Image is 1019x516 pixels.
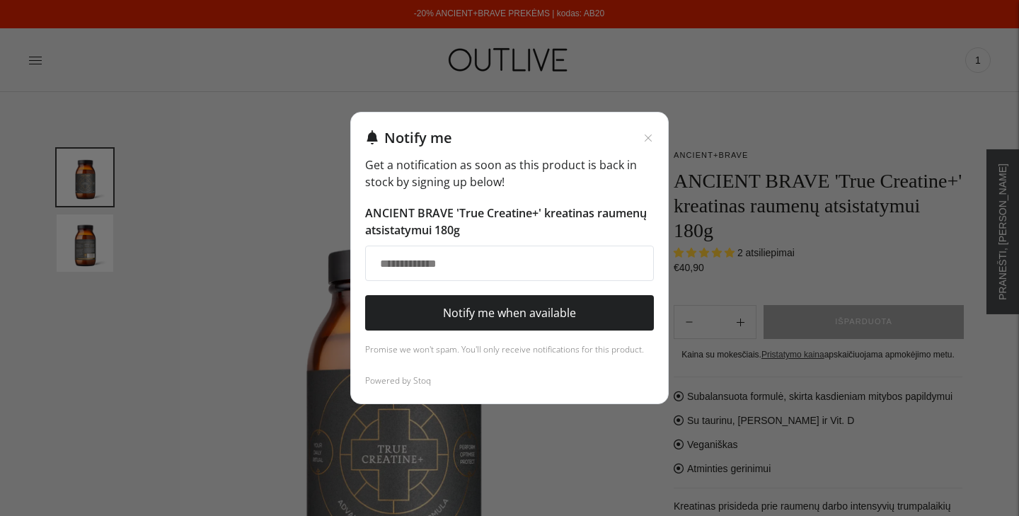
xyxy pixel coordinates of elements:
[365,295,654,331] button: Notify me when available
[643,132,654,144] button: Close modal
[384,127,452,149] h2: Notify me
[365,205,654,239] p: ANCIENT BRAVE 'True Creatine+' kreatinas raumenų atsistatymui 180g
[365,374,431,386] a: Powered by Stoq
[365,130,379,144] img: Notification bell icon
[365,156,654,190] p: Get a notification as soon as this product is back in stock by signing up below!
[365,341,654,358] div: Promise we won't spam. You'll only receive notifications for this product.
